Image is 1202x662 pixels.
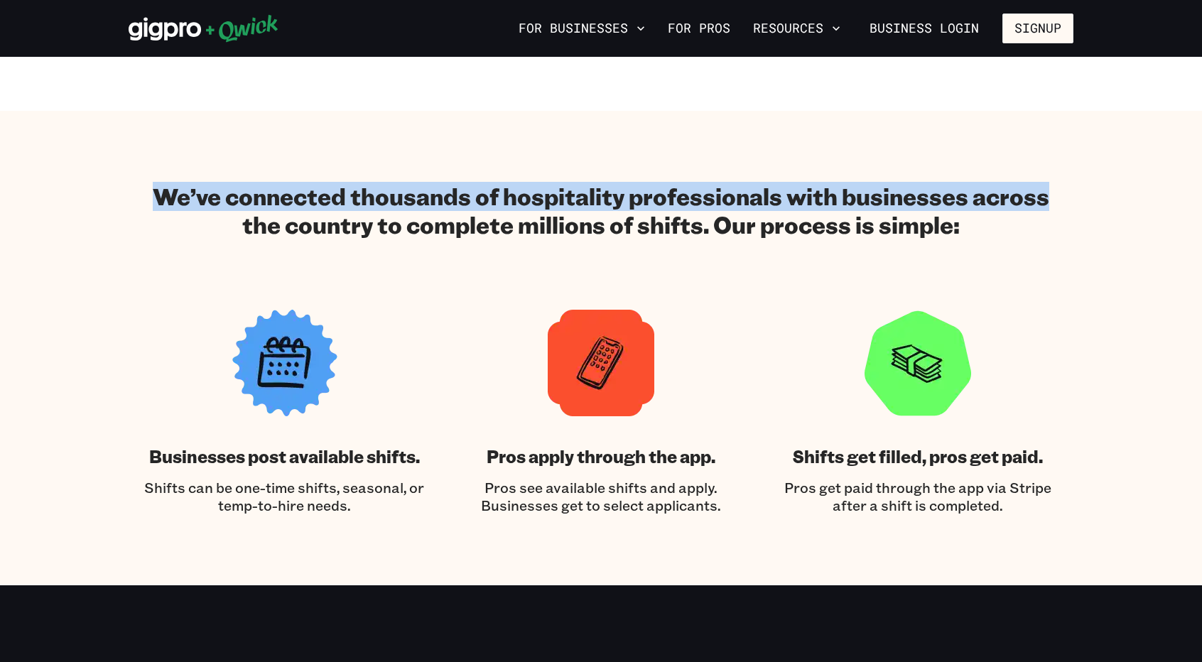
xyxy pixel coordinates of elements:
[143,479,426,514] p: Shifts can be one-time shifts, seasonal, or temp-to-hire needs.
[231,310,337,416] img: Post available Gigs
[662,16,736,40] a: For Pros
[143,182,1059,239] h2: We’ve connected thousands of hospitality professionals with businesses across the country to comp...
[149,445,420,467] h3: Businesses post available shifts.
[460,479,742,514] p: Pros see available shifts and apply. Businesses get to select applicants.
[865,310,971,416] img: Icon art work of a credit card
[747,16,846,40] button: Resources
[1002,13,1073,43] button: Signup
[776,479,1059,514] p: Pros get paid through the app via Stripe after a shift is completed.
[548,310,654,416] img: Icon art work of a phone
[513,16,651,40] button: For Businesses
[857,13,991,43] a: Business Login
[487,445,715,467] h3: Pros apply through the app.
[793,445,1043,467] h3: Shifts get filled, pros get paid.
